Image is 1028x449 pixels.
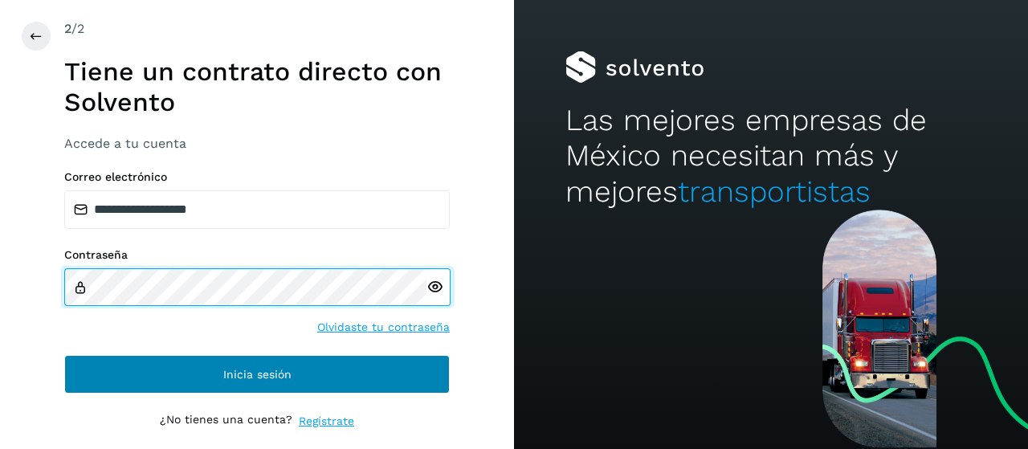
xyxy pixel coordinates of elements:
[64,248,450,262] label: Contraseña
[64,170,450,184] label: Correo electrónico
[317,319,450,336] a: Olvidaste tu contraseña
[64,19,450,39] div: /2
[64,136,450,151] h3: Accede a tu cuenta
[64,56,450,118] h1: Tiene un contrato directo con Solvento
[678,174,871,209] span: transportistas
[64,355,450,394] button: Inicia sesión
[299,413,354,430] a: Regístrate
[160,413,292,430] p: ¿No tienes una cuenta?
[223,369,292,380] span: Inicia sesión
[565,103,977,210] h2: Las mejores empresas de México necesitan más y mejores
